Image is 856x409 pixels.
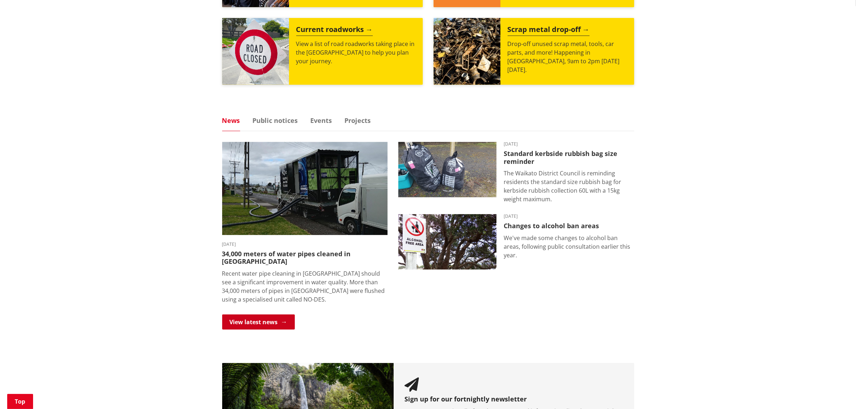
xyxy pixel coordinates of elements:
iframe: Messenger Launcher [823,379,849,405]
p: The Waikato District Council is reminding residents the standard size rubbish bag for kerbside ru... [504,169,634,203]
h3: Standard kerbside rubbish bag size reminder [504,150,634,165]
p: Recent water pipe cleaning in [GEOGRAPHIC_DATA] should see a significant improvement in water qua... [222,269,388,304]
a: Projects [345,117,371,124]
img: Alcohol Control Bylaw adopted - August 2025 (2) [398,214,496,270]
img: Road closed sign [222,18,289,85]
a: Public notices [253,117,298,124]
p: View a list of road roadworks taking place in the [GEOGRAPHIC_DATA] to help you plan your journey. [296,40,416,65]
a: News [222,117,240,124]
img: NO-DES unit flushing water pipes in Huntly [222,142,388,235]
h3: Sign up for our fortnightly newsletter [404,395,623,403]
time: [DATE] [504,214,634,219]
a: [DATE] Standard kerbside rubbish bag size reminder The Waikato District Council is reminding resi... [398,142,634,203]
time: [DATE] [504,142,634,146]
p: We've made some changes to alcohol ban areas, following public consultation earlier this year. [504,234,634,259]
time: [DATE] [222,242,388,247]
a: View latest news [222,314,295,330]
a: Events [311,117,332,124]
a: Top [7,394,33,409]
img: Scrap metal collection [434,18,500,85]
h3: 34,000 meters of water pipes cleaned in [GEOGRAPHIC_DATA] [222,250,388,266]
h2: Current roadworks [296,25,373,36]
h2: Scrap metal drop-off [508,25,590,36]
a: A massive pile of rusted scrap metal, including wheels and various industrial parts, under a clea... [434,18,634,85]
a: Current roadworks View a list of road roadworks taking place in the [GEOGRAPHIC_DATA] to help you... [222,18,423,85]
a: [DATE] Changes to alcohol ban areas We've made some changes to alcohol ban areas, following publi... [398,214,634,270]
a: [DATE] 34,000 meters of water pipes cleaned in [GEOGRAPHIC_DATA] Recent water pipe cleaning in [G... [222,142,388,304]
h3: Changes to alcohol ban areas [504,222,634,230]
p: Drop-off unused scrap metal, tools, car parts, and more! Happening in [GEOGRAPHIC_DATA], 9am to 2... [508,40,627,74]
img: 20250825_074435 [398,142,496,197]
